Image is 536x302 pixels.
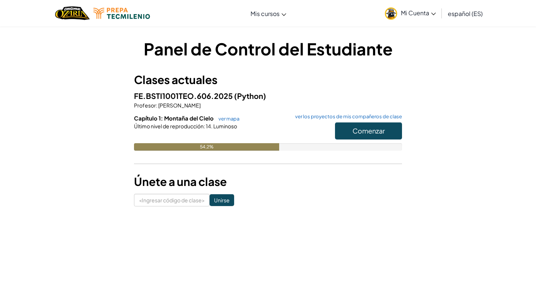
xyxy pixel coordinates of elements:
[352,126,385,135] font: Comenzar
[401,9,429,17] font: Mi Cuenta
[448,10,483,17] font: español (ES)
[247,3,290,23] a: Mis cursos
[218,116,239,122] font: ver mapa
[134,123,204,129] font: Último nivel de reproducción
[93,8,150,19] img: Logotipo de Tecmilenio
[134,194,210,206] input: <Ingresar código de clase>
[295,113,402,119] font: ver los proyectos de mis compañeros de clase
[335,122,402,139] button: Comenzar
[134,174,227,189] font: Únete a una clase
[444,3,486,23] a: español (ES)
[234,91,266,100] font: (Python)
[210,194,234,206] input: Unirse
[156,102,157,109] font: :
[206,123,213,129] font: 14.
[134,91,233,100] font: FE.BSTI1001TEO.606.2025
[385,7,397,20] img: avatar
[204,123,205,129] font: :
[55,6,90,21] img: Hogar
[200,144,214,150] font: 54,2%
[55,6,90,21] a: Logotipo de Ozaria de CodeCombat
[144,38,393,59] font: Panel de Control del Estudiante
[251,10,280,17] font: Mis cursos
[134,102,156,109] font: Profesor
[158,102,201,109] font: [PERSON_NAME]
[381,1,440,25] a: Mi Cuenta
[134,115,214,122] font: Capítulo 1: Montaña del Cielo
[213,123,237,129] font: Luminoso
[134,73,217,87] font: Clases actuales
